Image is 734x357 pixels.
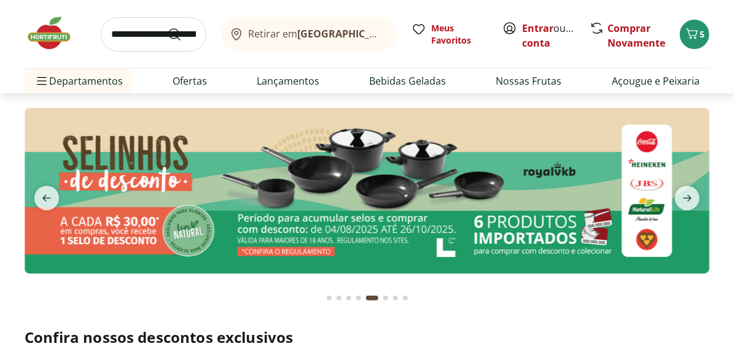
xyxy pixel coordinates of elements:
a: Meus Favoritos [412,22,488,47]
a: Bebidas Geladas [370,74,447,88]
button: Menu [34,66,49,96]
button: Go to page 6 from fs-carousel [381,283,391,313]
button: Go to page 8 from fs-carousel [400,283,410,313]
button: Retirar em[GEOGRAPHIC_DATA]/[GEOGRAPHIC_DATA] [221,17,397,52]
a: Ofertas [173,74,207,88]
img: selinhos [25,108,709,274]
button: Carrinho [680,20,709,49]
h2: Confira nossos descontos exclusivos [25,328,709,347]
button: Go to page 2 from fs-carousel [334,283,344,313]
b: [GEOGRAPHIC_DATA]/[GEOGRAPHIC_DATA] [298,27,505,40]
a: Nossas Frutas [496,74,562,88]
button: next [665,186,709,210]
button: Go to page 4 from fs-carousel [354,283,364,313]
a: Criar conta [522,21,590,50]
a: Entrar [522,21,553,35]
span: Departamentos [34,66,123,96]
a: Lançamentos [257,74,319,88]
button: Go to page 7 from fs-carousel [391,283,400,313]
a: Açougue e Peixaria [612,74,700,88]
button: previous [25,186,69,210]
button: Submit Search [167,27,197,42]
img: Hortifruti [25,15,86,52]
span: 5 [700,28,705,40]
span: Retirar em [249,28,385,39]
span: Meus Favoritos [431,22,488,47]
a: Comprar Novamente [607,21,665,50]
input: search [101,17,206,52]
button: Go to page 1 from fs-carousel [324,283,334,313]
button: Go to page 3 from fs-carousel [344,283,354,313]
span: ou [522,21,577,50]
button: Current page from fs-carousel [364,283,381,313]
